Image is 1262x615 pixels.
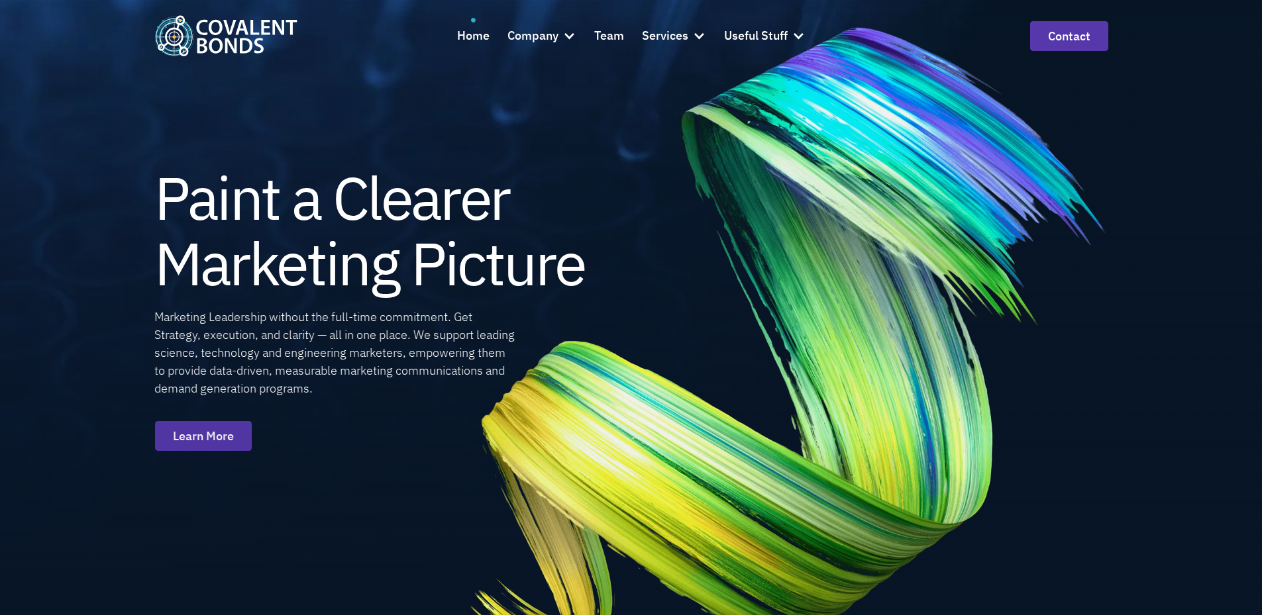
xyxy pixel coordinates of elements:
[457,18,490,54] a: Home
[642,18,706,54] div: Services
[594,26,624,46] div: Team
[507,26,558,46] div: Company
[724,26,788,46] div: Useful Stuff
[154,15,297,56] img: Covalent Bonds White / Teal Logo
[642,26,688,46] div: Services
[594,18,624,54] a: Team
[155,421,252,451] a: Learn More
[507,18,576,54] div: Company
[724,18,806,54] div: Useful Stuff
[1030,21,1108,51] a: contact
[457,26,490,46] div: Home
[154,308,517,397] div: Marketing Leadership without the full-time commitment. Get Strategy, execution, and clarity — all...
[154,165,585,296] h1: Paint a Clearer Marketing Picture
[154,15,297,56] a: home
